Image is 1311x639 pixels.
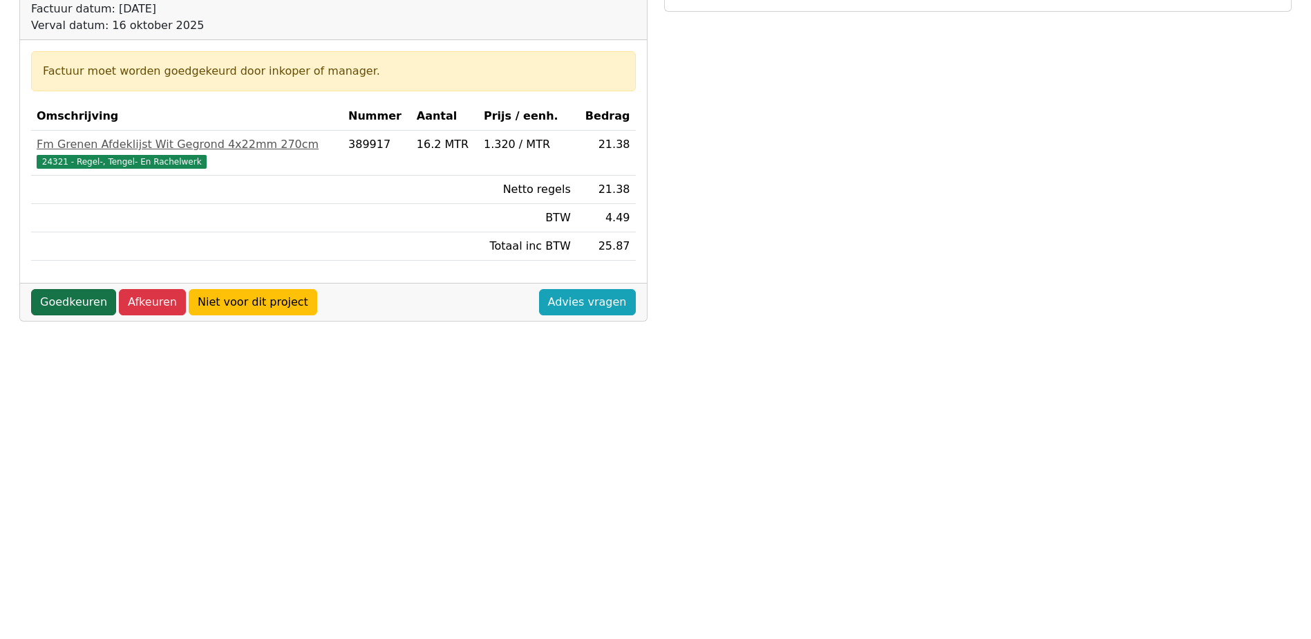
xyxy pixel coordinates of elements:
[189,289,317,315] a: Niet voor dit project
[478,102,576,131] th: Prijs / eenh.
[37,155,207,169] span: 24321 - Regel-, Tengel- En Rachelwerk
[576,102,636,131] th: Bedrag
[31,17,327,34] div: Verval datum: 16 oktober 2025
[478,204,576,232] td: BTW
[417,136,473,153] div: 16.2 MTR
[37,136,337,153] div: Fm Grenen Afdeklijst Wit Gegrond 4x22mm 270cm
[576,232,636,261] td: 25.87
[576,176,636,204] td: 21.38
[31,289,116,315] a: Goedkeuren
[119,289,186,315] a: Afkeuren
[484,136,571,153] div: 1.320 / MTR
[343,102,411,131] th: Nummer
[411,102,478,131] th: Aantal
[478,176,576,204] td: Netto regels
[31,1,327,17] div: Factuur datum: [DATE]
[43,63,624,80] div: Factuur moet worden goedgekeurd door inkoper of manager.
[31,102,343,131] th: Omschrijving
[539,289,636,315] a: Advies vragen
[576,131,636,176] td: 21.38
[343,131,411,176] td: 389917
[478,232,576,261] td: Totaal inc BTW
[37,136,337,169] a: Fm Grenen Afdeklijst Wit Gegrond 4x22mm 270cm24321 - Regel-, Tengel- En Rachelwerk
[576,204,636,232] td: 4.49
